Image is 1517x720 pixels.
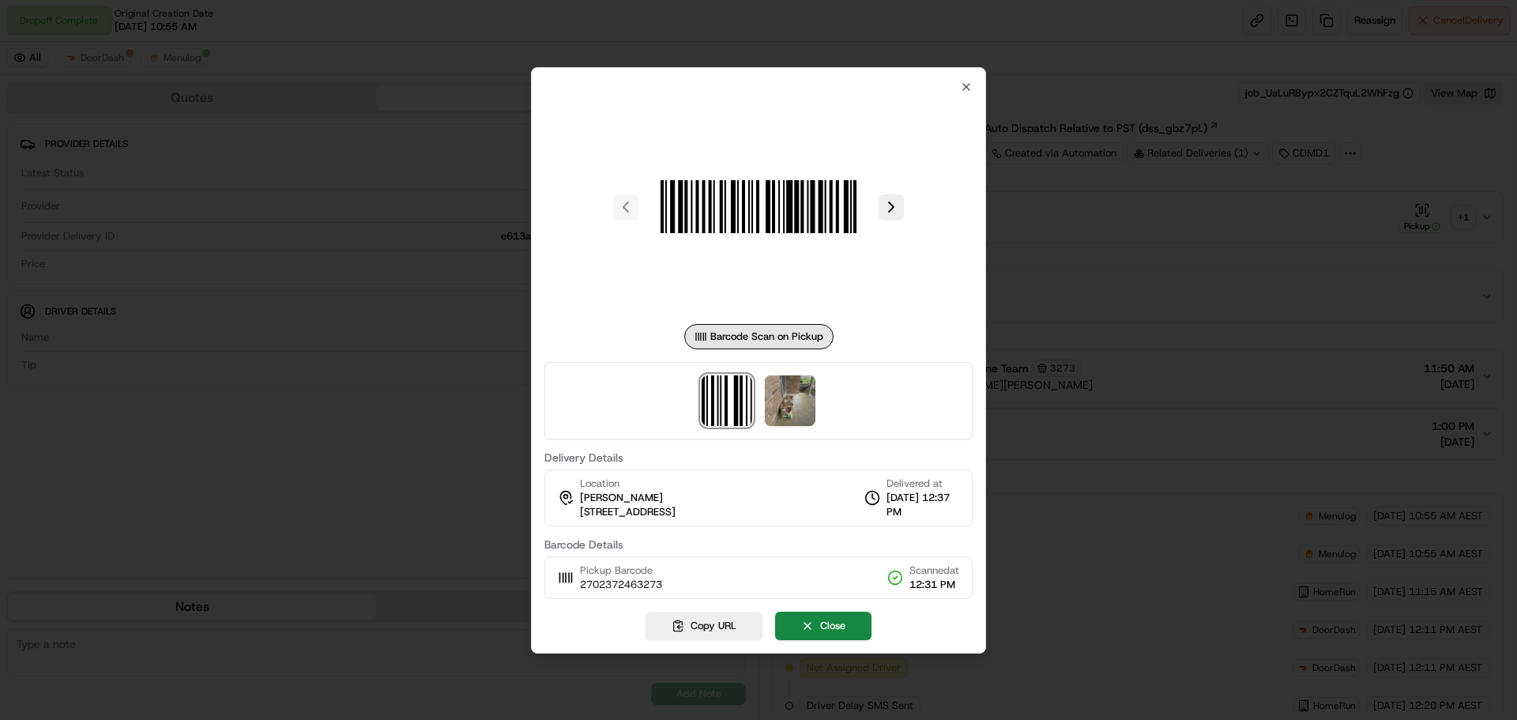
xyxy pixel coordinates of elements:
[544,452,973,463] label: Delivery Details
[909,578,959,592] span: 12:31 PM
[580,578,662,592] span: 2702372463273
[580,505,676,519] span: [STREET_ADDRESS]
[684,324,834,349] div: Barcode Scan on Pickup
[775,612,871,640] button: Close
[544,539,973,550] label: Barcode Details
[909,564,959,578] span: Scanned at
[702,375,752,426] img: barcode_scan_on_pickup image
[886,477,959,491] span: Delivered at
[765,375,815,426] img: photo_proof_of_delivery image
[580,491,663,505] span: [PERSON_NAME]
[580,564,662,578] span: Pickup Barcode
[646,612,762,640] button: Copy URL
[886,491,959,519] span: [DATE] 12:37 PM
[645,93,872,321] img: barcode_scan_on_pickup image
[580,477,619,491] span: Location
